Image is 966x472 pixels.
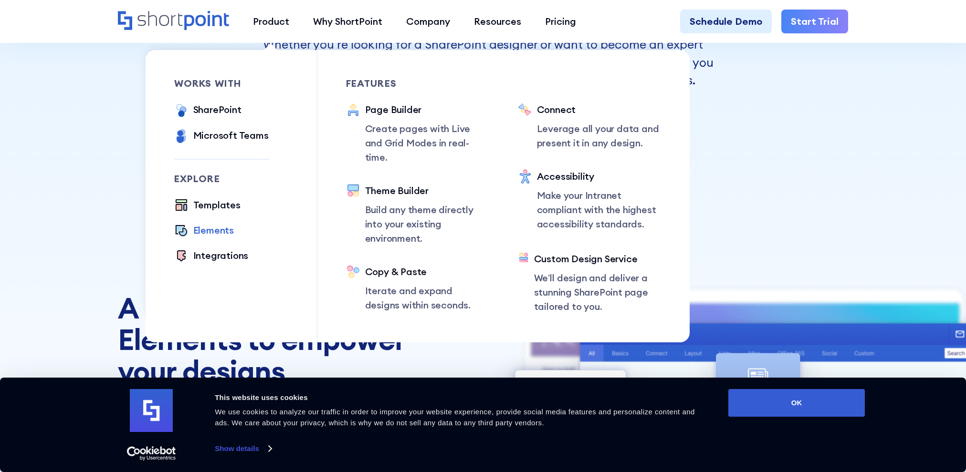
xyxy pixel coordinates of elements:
[174,198,241,214] a: Templates
[174,103,241,119] a: SharePoint
[365,184,489,198] div: Theme Builder
[174,128,269,144] a: Microsoft Teams
[193,223,234,237] div: Elements
[193,248,249,263] div: Integrations
[193,103,241,117] div: SharePoint
[174,174,269,184] div: Explore
[518,169,661,233] a: AccessibilityMake your Intranet compliant with the highest accessibility standards.
[130,389,173,432] img: logo
[346,103,489,164] a: Page BuilderCreate pages with Live and Grid Modes in real-time.
[253,14,289,29] div: Product
[215,441,271,456] a: Show details
[118,11,229,31] a: Home
[365,203,489,246] p: Build any theme directly into your existing environment.
[534,271,661,314] p: We’ll design and deliver a stunning SharePoint page tailored to you.
[534,252,661,266] div: Custom Design Service
[518,252,661,314] a: Custom Design ServiceWe’ll design and deliver a stunning SharePoint page tailored to you.
[301,10,394,33] a: Why ShortPoint
[462,10,533,33] a: Resources
[781,10,848,33] a: Start Trial
[193,128,269,143] div: Microsoft Teams
[110,446,193,461] a: Usercentrics Cookiebot - opens in a new window
[174,79,269,88] div: works with
[537,169,661,184] div: Accessibility
[728,389,865,417] button: OK
[215,408,695,427] span: We use cookies to analyze our traffic in order to improve your website experience, provide social...
[545,14,576,29] div: Pricing
[241,10,301,33] a: Product
[313,14,382,29] div: Why ShortPoint
[680,10,772,33] a: Schedule Demo
[537,188,661,231] p: Make your Intranet compliant with the highest accessibility standards.
[537,103,661,117] div: Connect
[365,284,489,312] p: Iterate and expand designs within seconds.
[346,265,489,312] a: Copy & PasteIterate and expand designs within seconds.
[537,122,661,150] p: Leverage all your data and present it in any design.
[193,198,241,212] div: Templates
[346,184,489,246] a: Theme BuilderBuild any theme directly into your existing environment.
[394,10,462,33] a: Company
[346,79,489,88] div: Features
[118,292,434,387] h2: A Library of SharePoint Elements to empower your designs
[533,10,588,33] a: Pricing
[474,14,521,29] div: Resources
[174,223,234,239] a: Elements
[215,392,707,403] div: This website uses cookies
[365,103,489,117] div: Page Builder
[365,122,489,164] p: Create pages with Live and Grid Modes in real-time.
[518,103,661,150] a: ConnectLeverage all your data and present it in any design.
[365,265,489,279] div: Copy & Paste
[406,14,450,29] div: Company
[174,248,249,264] a: Integrations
